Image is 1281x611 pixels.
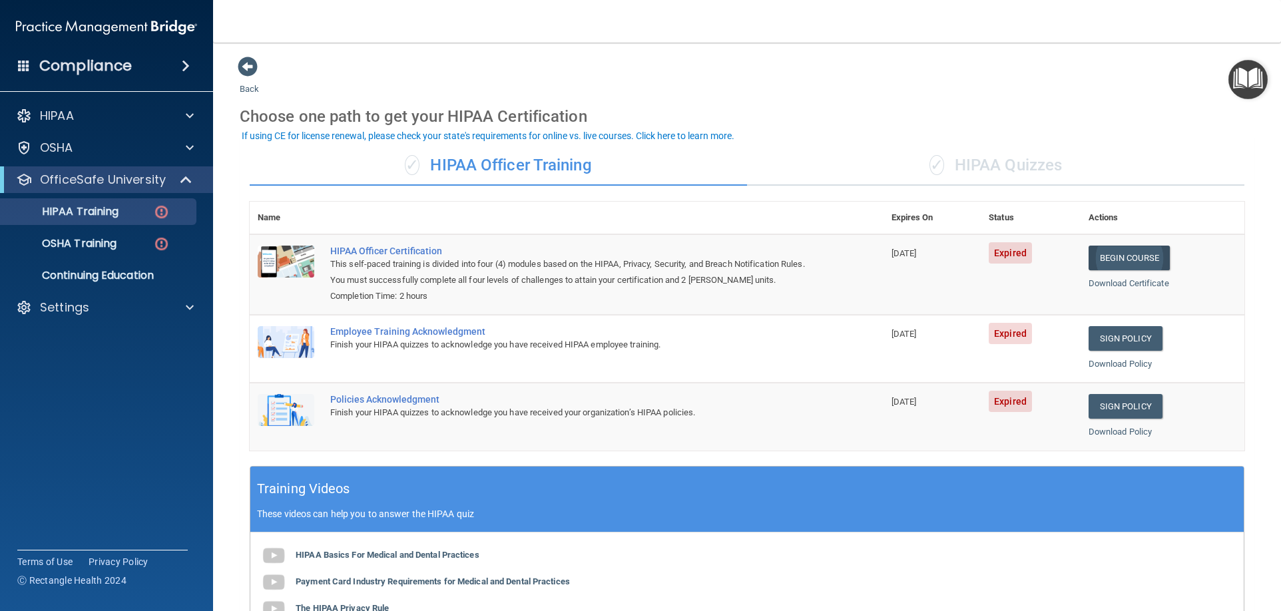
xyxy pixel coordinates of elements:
th: Actions [1081,202,1244,234]
img: PMB logo [16,14,197,41]
a: Settings [16,300,194,315]
a: Terms of Use [17,555,73,568]
div: Finish your HIPAA quizzes to acknowledge you have received HIPAA employee training. [330,337,817,353]
a: Privacy Policy [89,555,148,568]
img: danger-circle.6113f641.png [153,204,170,220]
h4: Compliance [39,57,132,75]
a: Begin Course [1089,246,1170,270]
img: danger-circle.6113f641.png [153,236,170,252]
a: Sign Policy [1089,394,1162,419]
a: Download Policy [1089,427,1153,437]
span: [DATE] [892,248,917,258]
b: HIPAA Basics For Medical and Dental Practices [296,550,479,560]
p: Settings [40,300,89,315]
h5: Training Videos [257,477,350,501]
a: HIPAA [16,108,194,124]
p: OSHA [40,140,73,156]
a: Sign Policy [1089,326,1162,351]
button: Open Resource Center [1228,60,1268,99]
div: Finish your HIPAA quizzes to acknowledge you have received your organization’s HIPAA policies. [330,405,817,421]
th: Expires On [884,202,981,234]
div: Completion Time: 2 hours [330,288,817,304]
a: Back [240,68,259,94]
span: ✓ [929,155,944,175]
div: If using CE for license renewal, please check your state's requirements for online vs. live cours... [242,131,734,140]
div: Choose one path to get your HIPAA Certification [240,97,1254,136]
a: OfficeSafe University [16,172,193,188]
div: HIPAA Officer Training [250,146,747,186]
span: Expired [989,391,1032,412]
p: OSHA Training [9,237,117,250]
div: This self-paced training is divided into four (4) modules based on the HIPAA, Privacy, Security, ... [330,256,817,288]
span: [DATE] [892,329,917,339]
span: Expired [989,323,1032,344]
span: Expired [989,242,1032,264]
div: HIPAA Quizzes [747,146,1244,186]
img: gray_youtube_icon.38fcd6cc.png [260,542,287,569]
a: Download Policy [1089,359,1153,369]
p: Continuing Education [9,269,190,282]
a: Download Certificate [1089,278,1169,288]
div: Employee Training Acknowledgment [330,326,817,337]
span: Ⓒ Rectangle Health 2024 [17,574,127,587]
p: HIPAA Training [9,205,119,218]
span: ✓ [405,155,419,175]
b: Payment Card Industry Requirements for Medical and Dental Practices [296,576,570,586]
th: Status [981,202,1080,234]
div: Policies Acknowledgment [330,394,817,405]
span: [DATE] [892,397,917,407]
th: Name [250,202,322,234]
p: HIPAA [40,108,74,124]
img: gray_youtube_icon.38fcd6cc.png [260,569,287,596]
a: OSHA [16,140,194,156]
a: HIPAA Officer Certification [330,246,817,256]
p: OfficeSafe University [40,172,166,188]
p: These videos can help you to answer the HIPAA quiz [257,509,1237,519]
button: If using CE for license renewal, please check your state's requirements for online vs. live cours... [240,129,736,142]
